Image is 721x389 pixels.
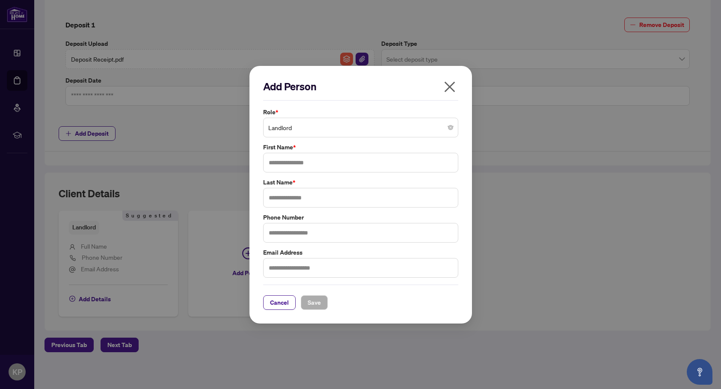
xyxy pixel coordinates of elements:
[443,80,457,94] span: close
[301,295,328,309] button: Save
[268,119,453,136] span: Landlord
[263,80,458,93] h2: Add Person
[263,295,296,309] button: Cancel
[687,359,712,385] button: Open asap
[263,247,458,257] label: Email Address
[263,212,458,222] label: Phone Number
[263,107,458,117] label: Role
[270,295,289,309] span: Cancel
[263,143,458,152] label: First Name
[263,178,458,187] label: Last Name
[448,125,453,130] span: close-circle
